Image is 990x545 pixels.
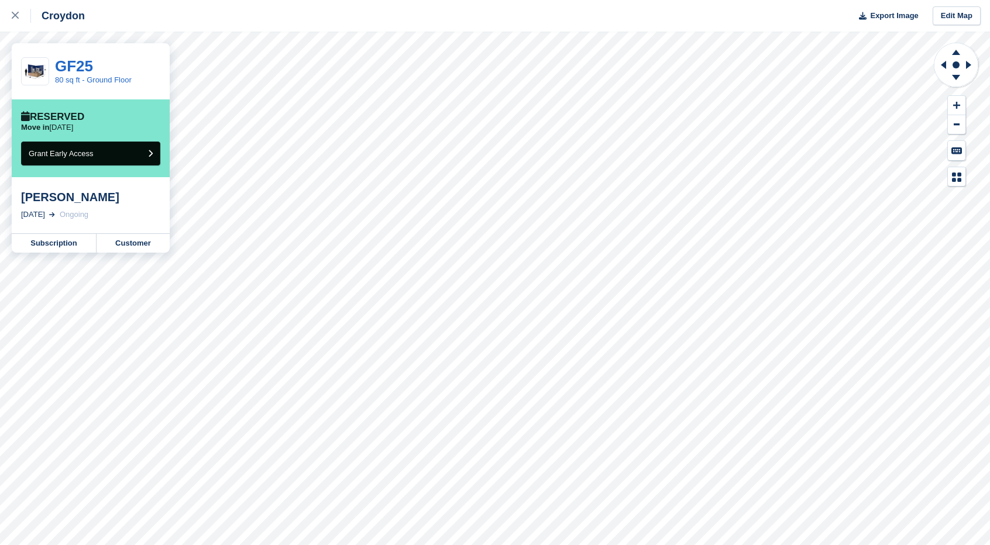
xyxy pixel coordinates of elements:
[60,209,88,220] div: Ongoing
[948,96,965,115] button: Zoom In
[21,111,84,123] div: Reserved
[852,6,919,26] button: Export Image
[97,234,170,253] a: Customer
[948,141,965,160] button: Keyboard Shortcuts
[12,234,97,253] a: Subscription
[21,190,160,204] div: [PERSON_NAME]
[22,61,49,82] img: 10-ft-container.jpg
[21,209,45,220] div: [DATE]
[870,10,918,22] span: Export Image
[55,75,132,84] a: 80 sq ft - Ground Floor
[31,9,85,23] div: Croydon
[948,167,965,187] button: Map Legend
[21,123,73,132] p: [DATE]
[29,149,94,158] span: Grant Early Access
[948,115,965,134] button: Zoom Out
[49,212,55,217] img: arrow-right-light-icn-cde0832a797a2874e46488d9cf13f60e5c3a73dbe684e267c42b8395dfbc2abf.svg
[55,57,93,75] a: GF25
[21,142,160,165] button: Grant Early Access
[933,6,981,26] a: Edit Map
[21,123,49,132] span: Move in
